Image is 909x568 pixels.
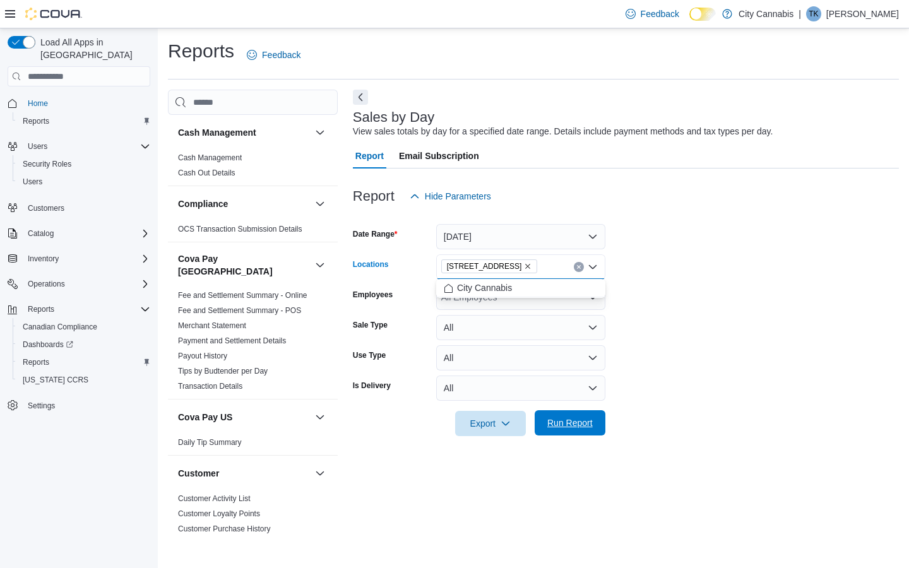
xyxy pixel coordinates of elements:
button: Operations [23,276,70,292]
a: [US_STATE] CCRS [18,372,93,388]
a: Feedback [242,42,306,68]
button: All [436,345,605,370]
span: Operations [28,279,65,289]
button: Users [3,138,155,155]
span: TK [809,6,818,21]
span: Home [28,98,48,109]
a: Daily Tip Summary [178,438,242,447]
span: Customers [28,203,64,213]
span: City Cannabis [457,281,512,294]
button: Canadian Compliance [13,318,155,336]
button: Users [13,173,155,191]
button: Export [455,411,526,436]
span: Home [23,95,150,111]
button: Operations [3,275,155,293]
span: Canadian Compliance [18,319,150,334]
button: Inventory [3,250,155,268]
div: Cash Management [168,150,338,186]
span: Reports [23,116,49,126]
div: Tyler Kiren [806,6,821,21]
button: Users [23,139,52,154]
a: Customer Activity List [178,494,251,503]
button: Inventory [23,251,64,266]
button: Next [353,90,368,105]
div: View sales totals by day for a specified date range. Details include payment methods and tax type... [353,125,773,138]
button: Catalog [23,226,59,241]
button: Clear input [574,262,584,272]
a: Cash Out Details [178,169,235,177]
a: Payment and Settlement Details [178,336,286,345]
label: Locations [353,259,389,269]
button: Cova Pay [GEOGRAPHIC_DATA] [178,252,310,278]
span: Hide Parameters [425,190,491,203]
a: Dashboards [18,337,78,352]
button: Reports [13,112,155,130]
a: Merchant Statement [178,321,246,330]
span: Washington CCRS [18,372,150,388]
h3: Compliance [178,198,228,210]
button: Home [3,94,155,112]
a: Feedback [621,1,684,27]
span: 4055 Cambie St [441,259,538,273]
span: Users [28,141,47,151]
div: Cova Pay US [168,435,338,455]
span: Reports [23,357,49,367]
nav: Complex example [8,89,150,447]
h3: Sales by Day [353,110,435,125]
span: Inventory [23,251,150,266]
span: Security Roles [23,159,71,169]
button: [US_STATE] CCRS [13,371,155,389]
h3: Report [353,189,395,204]
span: Email Subscription [399,143,479,169]
span: Users [18,174,150,189]
span: [US_STATE] CCRS [23,375,88,385]
p: City Cannabis [739,6,793,21]
span: Users [23,139,150,154]
span: Users [23,177,42,187]
span: Settings [28,401,55,411]
a: Customer Loyalty Points [178,509,260,518]
div: Cova Pay [GEOGRAPHIC_DATA] [168,288,338,399]
div: Compliance [168,222,338,242]
button: Settings [3,396,155,415]
span: Load All Apps in [GEOGRAPHIC_DATA] [35,36,150,61]
span: Reports [18,355,150,370]
span: Export [463,411,518,436]
label: Use Type [353,350,386,360]
button: Reports [13,353,155,371]
span: Feedback [641,8,679,20]
button: Compliance [178,198,310,210]
button: Cova Pay US [178,411,310,423]
button: Security Roles [13,155,155,173]
div: Choose from the following options [436,279,605,297]
span: [STREET_ADDRESS] [447,260,522,273]
h3: Customer [178,467,219,480]
button: Customers [3,198,155,216]
button: All [436,376,605,401]
label: Is Delivery [353,381,391,391]
label: Date Range [353,229,398,239]
a: Reports [18,355,54,370]
a: Fee and Settlement Summary - POS [178,306,301,315]
label: Sale Type [353,320,388,330]
p: [PERSON_NAME] [826,6,899,21]
span: Settings [23,398,150,413]
a: Payout History [178,352,227,360]
button: [DATE] [436,224,605,249]
a: Customers [23,201,69,216]
button: City Cannabis [436,279,605,297]
span: Reports [23,302,150,317]
a: Settings [23,398,60,413]
p: | [799,6,801,21]
button: Reports [3,300,155,318]
span: Dashboards [23,340,73,350]
span: Report [355,143,384,169]
span: Catalog [23,226,150,241]
button: Cova Pay [GEOGRAPHIC_DATA] [312,257,328,273]
a: Dashboards [13,336,155,353]
h3: Cova Pay US [178,411,232,423]
a: Tips by Budtender per Day [178,367,268,376]
a: Customer Queue [178,540,235,548]
h1: Reports [168,38,234,64]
